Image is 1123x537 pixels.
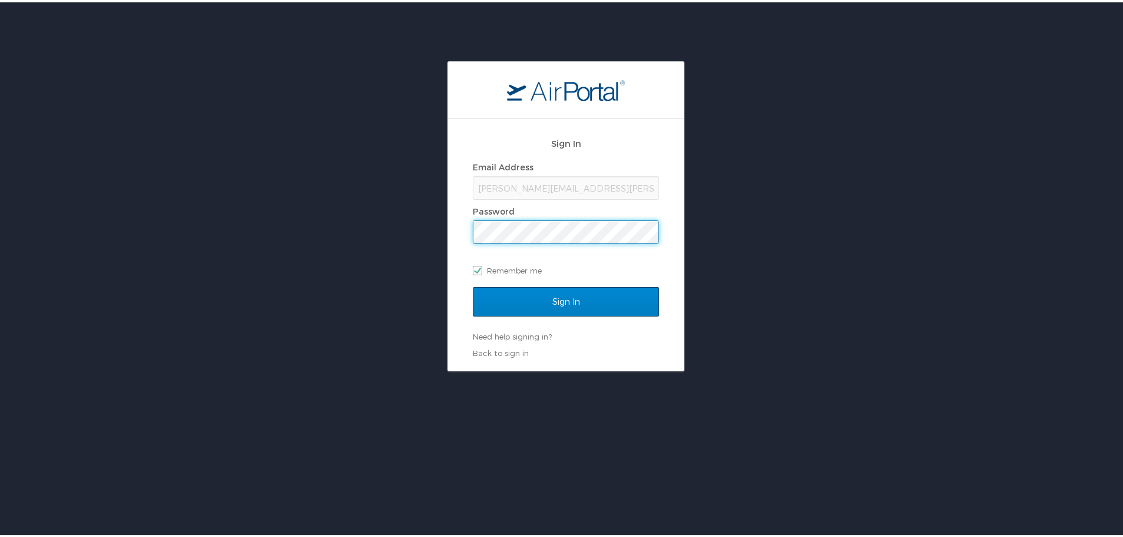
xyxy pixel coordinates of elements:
[473,204,515,214] label: Password
[473,259,659,277] label: Remember me
[473,346,529,355] a: Back to sign in
[473,285,659,314] input: Sign In
[473,160,533,170] label: Email Address
[473,134,659,148] h2: Sign In
[507,77,625,98] img: logo
[473,330,552,339] a: Need help signing in?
